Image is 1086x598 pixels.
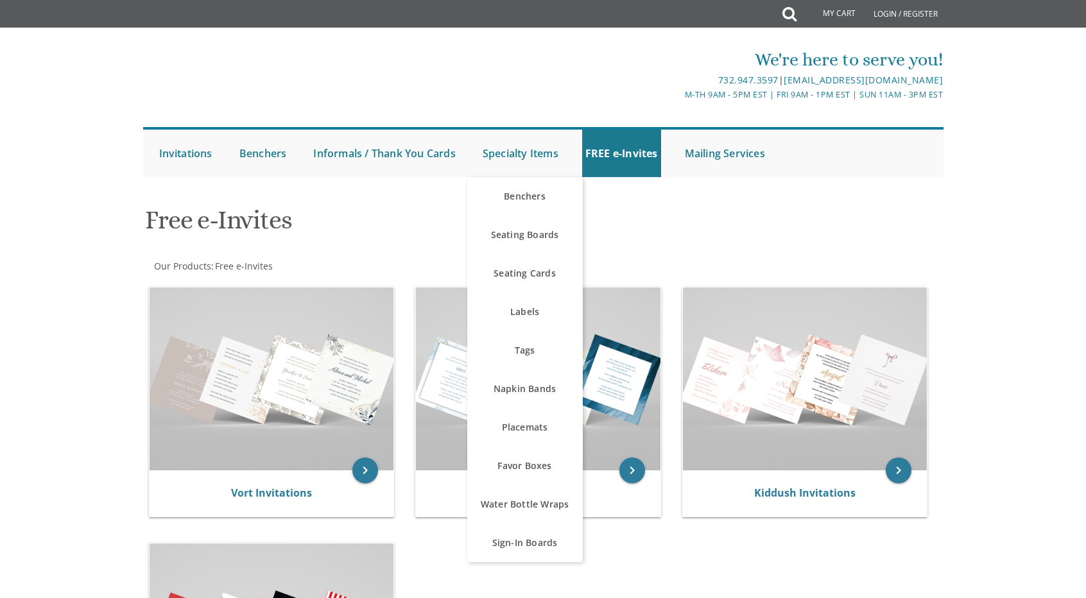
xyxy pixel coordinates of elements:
[215,260,273,272] span: Free e-Invites
[416,287,660,470] img: Bris Invitations
[467,447,583,485] a: Favor Boxes
[310,130,458,177] a: Informals / Thank You Cards
[145,206,669,244] h1: Free e-Invites
[143,260,544,273] div: :
[682,130,768,177] a: Mailing Services
[153,260,211,272] a: Our Products
[214,260,273,272] a: Free e-Invites
[156,130,216,177] a: Invitations
[467,524,583,562] a: Sign-In Boards
[150,287,394,470] img: Vort Invitations
[410,73,943,88] div: |
[886,457,911,483] a: keyboard_arrow_right
[795,1,865,27] a: My Cart
[467,254,583,293] a: Seating Cards
[352,457,378,483] a: keyboard_arrow_right
[236,130,290,177] a: Benchers
[410,47,943,73] div: We're here to serve you!
[582,130,661,177] a: FREE e-Invites
[683,287,927,470] img: Kiddush Invitations
[718,74,779,86] a: 732.947.3597
[410,88,943,101] div: M-Th 9am - 5pm EST | Fri 9am - 1pm EST | Sun 11am - 3pm EST
[231,486,312,500] a: Vort Invitations
[467,370,583,408] a: Napkin Bands
[467,293,583,331] a: Labels
[479,130,562,177] a: Specialty Items
[467,216,583,254] a: Seating Boards
[619,457,645,483] a: keyboard_arrow_right
[467,177,583,216] a: Benchers
[467,485,583,524] a: Water Bottle Wraps
[467,331,583,370] a: Tags
[754,486,856,500] a: Kiddush Invitations
[784,74,943,86] a: [EMAIL_ADDRESS][DOMAIN_NAME]
[467,408,583,447] a: Placemats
